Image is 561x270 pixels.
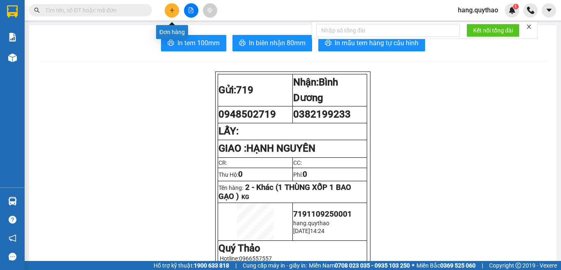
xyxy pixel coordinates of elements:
[9,234,16,242] span: notification
[416,261,476,270] span: Miền Bắc
[7,5,18,18] img: logo-vxr
[70,27,128,38] div: 0382199233
[218,183,351,201] span: 2 - Khác (1 THÙNG XỐP 1 BAO GẠO )
[218,242,260,254] strong: Quý Thảo
[293,228,310,234] span: [DATE]
[177,38,220,48] span: In tem 100mm
[292,157,367,168] td: CC:
[9,216,16,224] span: question-circle
[220,255,272,262] span: Hotline:
[545,7,553,14] span: caret-down
[514,4,517,9] span: 1
[70,8,90,16] span: Nhận:
[239,39,246,47] span: printer
[194,262,229,269] strong: 1900 633 818
[7,17,64,28] div: 0948502719
[526,24,532,30] span: close
[293,108,351,120] span: 0382199233
[8,33,17,42] img: solution-icon
[513,4,519,9] sup: 1
[45,6,142,15] input: Tìm tên, số ĐT hoặc mã đơn
[70,7,128,27] div: Bình Dương
[235,261,237,270] span: |
[218,125,239,137] strong: LẤY:
[9,253,16,261] span: message
[515,263,521,268] span: copyright
[188,7,194,13] span: file-add
[249,38,306,48] span: In biên nhận 80mm
[335,38,418,48] span: In mẫu tem hàng tự cấu hình
[236,84,253,96] span: 719
[203,3,217,18] button: aim
[218,157,293,168] td: CR:
[467,24,520,37] button: Kết nối tổng đài
[168,39,174,47] span: printer
[238,170,243,179] span: 0
[218,108,276,120] span: 0948502719
[542,3,556,18] button: caret-down
[232,35,312,51] button: printerIn biên nhận 80mm
[241,194,249,200] span: KG
[293,220,329,226] span: hang.quythao
[293,210,352,219] span: 7191109250001
[451,5,505,15] span: hang.quythao
[169,7,175,13] span: plus
[7,8,20,16] span: Gửi:
[218,143,315,154] strong: GIAO :
[239,255,272,262] span: 0966557557
[218,183,366,201] p: Tên hàng:
[184,3,198,18] button: file-add
[161,35,226,51] button: printerIn tem 100mm
[218,168,293,181] td: Thu Hộ:
[309,261,410,270] span: Miền Nam
[207,7,213,13] span: aim
[318,35,425,51] button: printerIn mẫu tem hàng tự cấu hình
[34,7,40,13] span: search
[325,39,331,47] span: printer
[165,3,179,18] button: plus
[293,76,338,104] strong: Nhận:
[70,38,118,67] span: HẠNH NGUYÊN
[412,264,414,267] span: ⚪️
[8,197,17,205] img: warehouse-icon
[310,228,324,234] span: 14:24
[316,24,460,37] input: Nhập số tổng đài
[473,26,513,35] span: Kết nối tổng đài
[303,170,307,179] span: 0
[154,261,229,270] span: Hỗ trợ kỹ thuật:
[243,261,307,270] span: Cung cấp máy in - giấy in:
[440,262,476,269] strong: 0369 525 060
[218,84,253,96] strong: Gửi:
[70,43,82,51] span: DĐ:
[335,262,410,269] strong: 0708 023 035 - 0935 103 250
[508,7,516,14] img: icon-new-feature
[527,7,534,14] img: phone-icon
[246,143,315,154] span: HẠNH NGUYÊN
[482,261,483,270] span: |
[7,7,64,17] div: 719
[292,168,367,181] td: Phí:
[293,76,338,104] span: Bình Dương
[8,53,17,62] img: warehouse-icon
